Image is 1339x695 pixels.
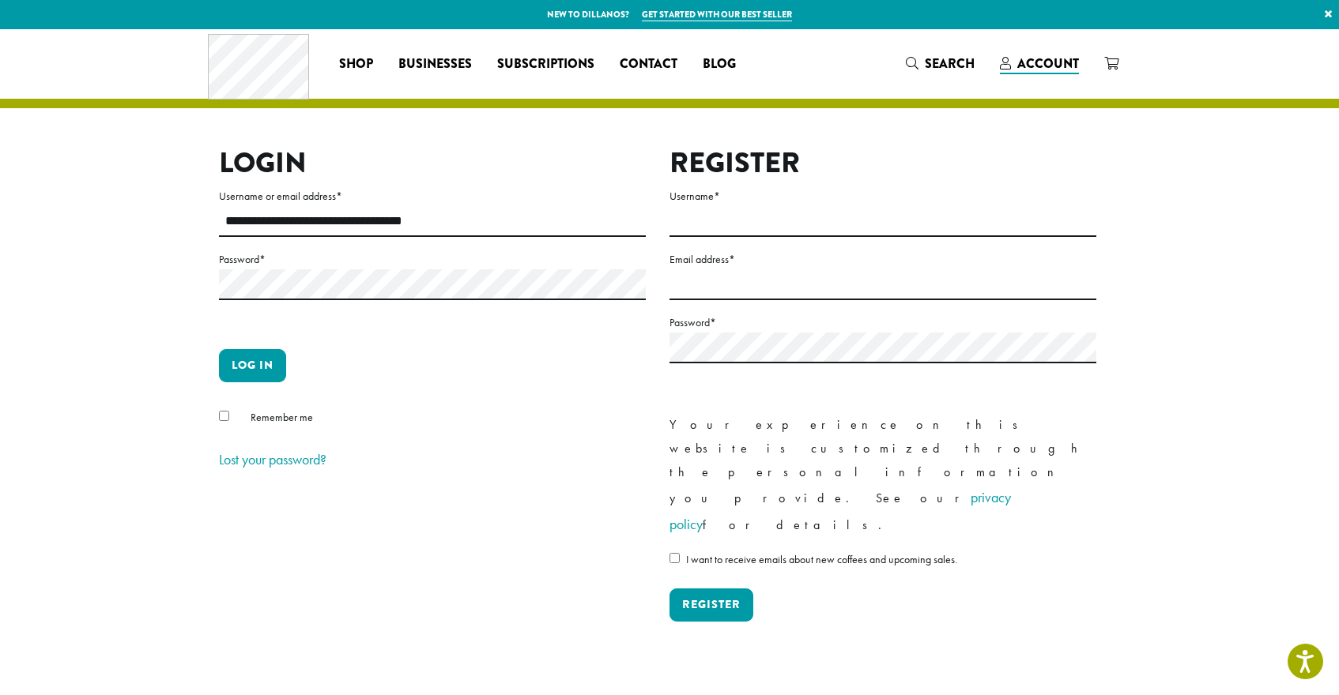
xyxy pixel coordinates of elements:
a: Search [893,51,987,77]
a: Lost your password? [219,450,326,468]
span: Search [925,54,975,73]
label: Password [669,313,1096,332]
a: Get started with our best seller [642,8,792,21]
span: Contact [620,54,677,74]
button: Log in [219,349,286,382]
p: Your experience on this website is customized through the personal information you provide. See o... [669,413,1096,538]
label: Email address [669,250,1096,269]
h2: Register [669,146,1096,180]
span: Subscriptions [497,54,594,74]
input: I want to receive emails about new coffees and upcoming sales. [669,553,680,563]
label: Password [219,250,646,269]
span: Account [1017,54,1079,73]
a: Shop [326,51,386,77]
h2: Login [219,146,646,180]
a: privacy policy [669,488,1011,533]
label: Username or email address [219,186,646,206]
label: Username [669,186,1096,206]
span: Remember me [251,410,313,424]
span: Businesses [398,54,472,74]
span: Shop [339,54,373,74]
span: Blog [703,54,736,74]
span: I want to receive emails about new coffees and upcoming sales. [686,552,957,566]
button: Register [669,588,753,622]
